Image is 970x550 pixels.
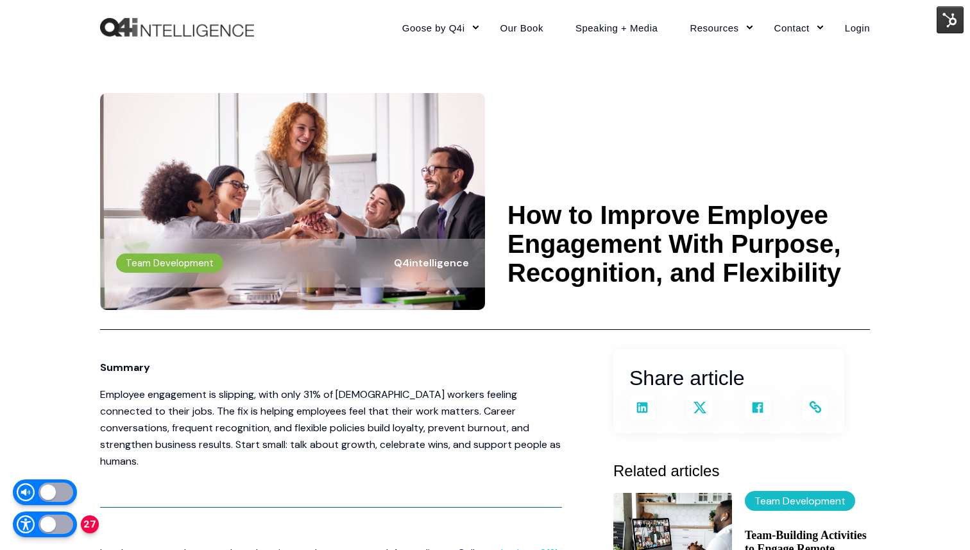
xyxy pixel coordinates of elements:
label: Team Development [116,254,223,273]
a: Back to Home [100,18,254,37]
label: Team Development [745,491,855,511]
h3: Related articles [613,459,870,483]
h3: Share article [629,362,828,395]
h1: How to Improve Employee Engagement With Purpose, Recognition, and Flexibility [507,201,870,288]
span: is helping employees feel that their work matters. Career conversations, frequent recognition, an... [100,404,561,468]
span: Q4intelligence [394,256,469,270]
img: Q4intelligence, LLC logo [100,18,254,37]
span: Employee engagement is slipping, with only 31% of [DEMOGRAPHIC_DATA] workers feeling connected to... [100,388,517,418]
img: HubSpot Tools Menu Toggle [937,6,964,33]
span: Summary [100,361,150,374]
img: Happy and engaged employees [100,93,485,310]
